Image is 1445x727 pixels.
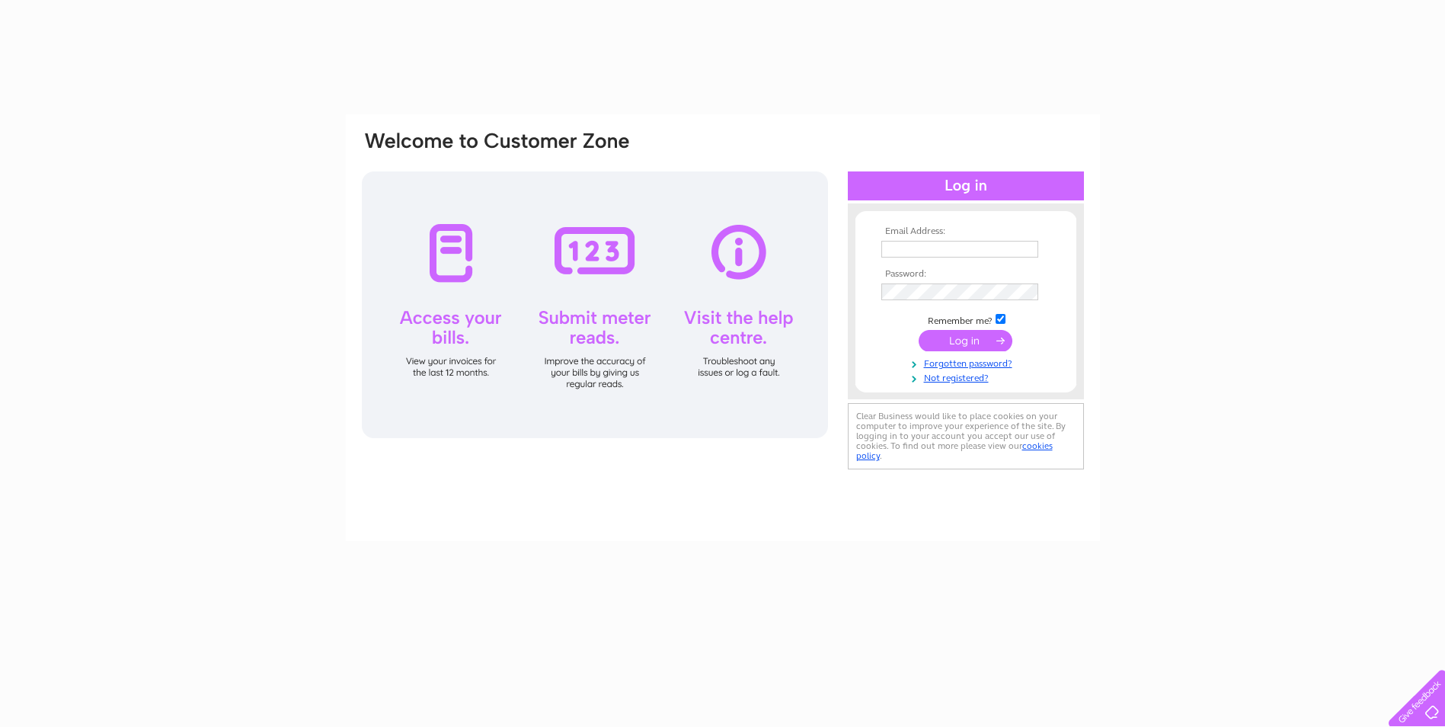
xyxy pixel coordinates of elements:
[881,370,1054,384] a: Not registered?
[848,403,1084,469] div: Clear Business would like to place cookies on your computer to improve your experience of the sit...
[878,312,1054,327] td: Remember me?
[878,269,1054,280] th: Password:
[881,355,1054,370] a: Forgotten password?
[878,226,1054,237] th: Email Address:
[919,330,1012,351] input: Submit
[856,440,1053,461] a: cookies policy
